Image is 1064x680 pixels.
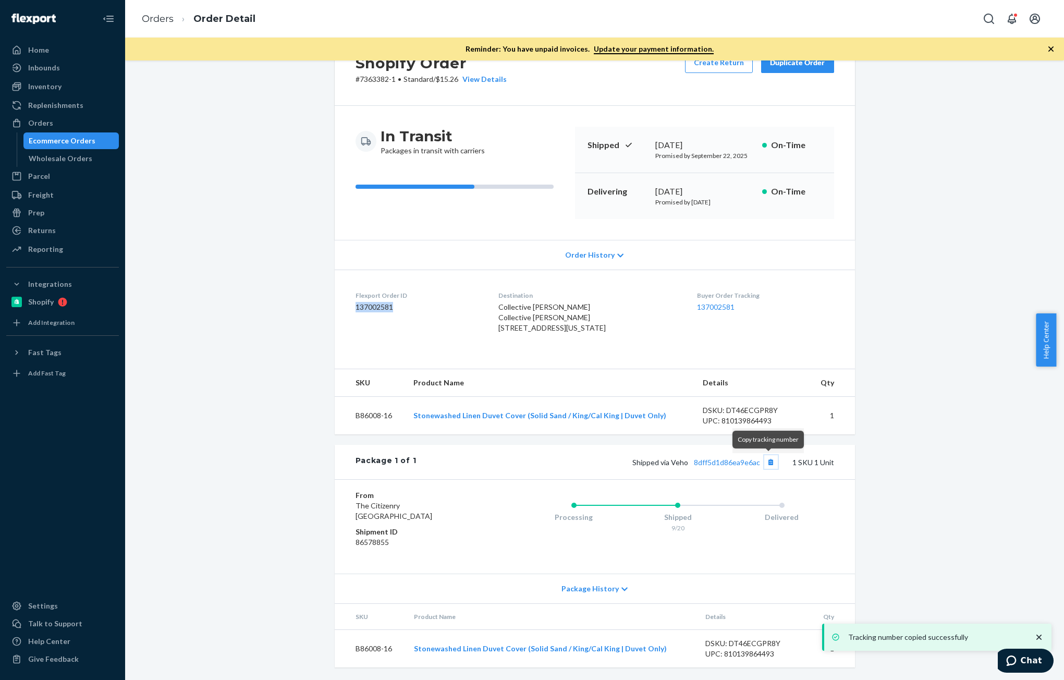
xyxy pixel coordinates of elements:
[6,187,119,203] a: Freight
[28,118,53,128] div: Orders
[655,198,754,207] p: Promised by [DATE]
[356,74,507,84] p: # 7363382-1 / $15.26
[655,151,754,160] p: Promised by September 22, 2025
[414,644,667,653] a: Stonewashed Linen Duvet Cover (Solid Sand / King/Cal King | Duvet Only)
[356,527,480,537] dt: Shipment ID
[6,97,119,114] a: Replenishments
[6,276,119,293] button: Integrations
[730,512,834,523] div: Delivered
[98,8,119,29] button: Close Navigation
[498,291,680,300] dt: Destination
[809,397,854,435] td: 1
[522,512,626,523] div: Processing
[770,57,825,68] div: Duplicate Order
[979,8,999,29] button: Open Search Box
[381,127,485,156] div: Packages in transit with carriers
[1034,632,1044,642] svg: close toast
[1036,313,1056,367] button: Help Center
[626,512,730,523] div: Shipped
[335,604,406,630] th: SKU
[28,601,58,611] div: Settings
[697,604,812,630] th: Details
[588,139,647,151] p: Shipped
[998,649,1054,675] iframe: To enrich screen reader interactions, please activate Accessibility in Grammarly extension settings
[1024,8,1045,29] button: Open account menu
[29,136,95,146] div: Ecommerce Orders
[6,204,119,221] a: Prep
[416,455,834,469] div: 1 SKU 1 Unit
[23,132,119,149] a: Ecommerce Orders
[703,405,801,416] div: DSKU: DT46ECGPR8Y
[356,490,480,501] dt: From
[771,139,822,151] p: On-Time
[6,365,119,382] a: Add Fast Tag
[6,42,119,58] a: Home
[29,153,92,164] div: Wholesale Orders
[655,139,754,151] div: [DATE]
[28,45,49,55] div: Home
[632,458,778,467] span: Shipped via Veho
[466,44,714,54] p: Reminder: You have unpaid invoices.
[413,411,666,420] a: Stonewashed Linen Duvet Cover (Solid Sand / King/Cal King | Duvet Only)
[381,127,485,145] h3: In Transit
[626,524,730,532] div: 9/20
[458,74,507,84] button: View Details
[809,369,854,397] th: Qty
[356,302,482,312] dd: 137002581
[6,633,119,650] a: Help Center
[356,501,432,520] span: The Citizenry [GEOGRAPHIC_DATA]
[6,241,119,258] a: Reporting
[705,649,803,659] div: UPC: 810139864493
[335,630,406,668] td: B86008-16
[588,186,647,198] p: Delivering
[356,52,507,74] h2: Shopify Order
[133,4,264,34] ol: breadcrumbs
[356,537,480,548] dd: 86578855
[23,150,119,167] a: Wholesale Orders
[6,598,119,614] a: Settings
[28,347,62,358] div: Fast Tags
[565,250,615,260] span: Order History
[11,14,56,24] img: Flexport logo
[28,318,75,327] div: Add Integration
[694,369,809,397] th: Details
[406,604,697,630] th: Product Name
[6,615,119,632] button: Talk to Support
[6,115,119,131] a: Orders
[335,397,405,435] td: B86008-16
[405,369,694,397] th: Product Name
[848,632,1023,642] p: Tracking number copied successfully
[811,630,854,668] td: 1
[28,81,62,92] div: Inventory
[28,369,66,378] div: Add Fast Tag
[771,186,822,198] p: On-Time
[811,604,854,630] th: Qty
[398,75,401,83] span: •
[764,455,778,469] button: Copy tracking number
[28,654,79,664] div: Give Feedback
[28,297,54,307] div: Shopify
[28,225,56,236] div: Returns
[28,244,63,254] div: Reporting
[6,59,119,76] a: Inbounds
[498,302,606,332] span: Collective [PERSON_NAME] Collective [PERSON_NAME] [STREET_ADDRESS][US_STATE]
[356,291,482,300] dt: Flexport Order ID
[335,369,405,397] th: SKU
[6,78,119,95] a: Inventory
[6,168,119,185] a: Parcel
[694,458,760,467] a: 8dff5d1d86ea9e6ac
[594,44,714,54] a: Update your payment information.
[193,13,255,25] a: Order Detail
[6,222,119,239] a: Returns
[28,208,44,218] div: Prep
[6,344,119,361] button: Fast Tags
[6,294,119,310] a: Shopify
[28,279,72,289] div: Integrations
[28,190,54,200] div: Freight
[697,302,735,311] a: 137002581
[28,636,70,647] div: Help Center
[761,52,834,73] button: Duplicate Order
